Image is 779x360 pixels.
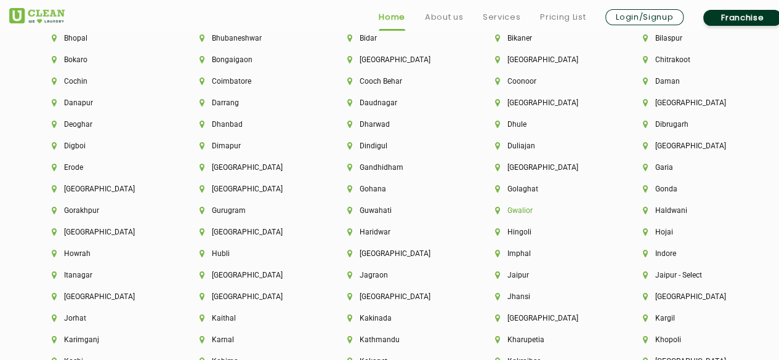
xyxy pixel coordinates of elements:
[643,271,749,279] li: Jaipur - Select
[540,10,586,25] a: Pricing List
[52,142,158,150] li: Digboi
[643,77,749,86] li: Daman
[200,55,305,64] li: Bongaigaon
[347,249,453,258] li: [GEOGRAPHIC_DATA]
[495,98,601,107] li: [GEOGRAPHIC_DATA]
[643,314,749,322] li: Kargil
[347,335,453,344] li: Kathmandu
[200,335,305,344] li: Karnal
[495,271,601,279] li: Jaipur
[52,271,158,279] li: Itanagar
[52,206,158,215] li: Gorakhpur
[347,163,453,172] li: Gandhidham
[200,185,305,193] li: [GEOGRAPHIC_DATA]
[643,34,749,42] li: Bilaspur
[347,185,453,193] li: Gohana
[200,271,305,279] li: [GEOGRAPHIC_DATA]
[200,98,305,107] li: Darrang
[643,292,749,301] li: [GEOGRAPHIC_DATA]
[52,249,158,258] li: Howrah
[52,98,158,107] li: Danapur
[643,335,749,344] li: Khopoli
[52,55,158,64] li: Bokaro
[347,55,453,64] li: [GEOGRAPHIC_DATA]
[495,314,601,322] li: [GEOGRAPHIC_DATA]
[643,206,749,215] li: Haldwani
[347,120,453,129] li: Dharwad
[495,249,601,258] li: Imphal
[643,98,749,107] li: [GEOGRAPHIC_DATA]
[200,249,305,258] li: Hubli
[200,314,305,322] li: Kaithal
[347,206,453,215] li: Guwahati
[347,142,453,150] li: Dindigul
[643,120,749,129] li: Dibrugarh
[347,77,453,86] li: Cooch Behar
[495,77,601,86] li: Coonoor
[495,185,601,193] li: Golaghat
[200,228,305,236] li: [GEOGRAPHIC_DATA]
[347,228,453,236] li: Haridwar
[200,292,305,301] li: [GEOGRAPHIC_DATA]
[9,8,65,23] img: UClean Laundry and Dry Cleaning
[643,228,749,236] li: Hojai
[495,206,601,215] li: Gwalior
[643,185,749,193] li: Gonda
[52,120,158,129] li: Deoghar
[425,10,463,25] a: About us
[52,292,158,301] li: [GEOGRAPHIC_DATA]
[347,34,453,42] li: Bidar
[643,55,749,64] li: Chitrakoot
[347,292,453,301] li: [GEOGRAPHIC_DATA]
[495,163,601,172] li: [GEOGRAPHIC_DATA]
[200,163,305,172] li: [GEOGRAPHIC_DATA]
[200,142,305,150] li: Dimapur
[495,228,601,236] li: Hingoli
[52,163,158,172] li: Erode
[52,185,158,193] li: [GEOGRAPHIC_DATA]
[52,77,158,86] li: Cochin
[200,34,305,42] li: Bhubaneshwar
[347,98,453,107] li: Daudnagar
[643,142,749,150] li: [GEOGRAPHIC_DATA]
[495,34,601,42] li: Bikaner
[643,249,749,258] li: Indore
[643,163,749,172] li: Garia
[347,314,453,322] li: Kakinada
[200,120,305,129] li: Dhanbad
[200,77,305,86] li: Coimbatore
[495,292,601,301] li: Jhansi
[347,271,453,279] li: Jagraon
[495,120,601,129] li: Dhule
[52,228,158,236] li: [GEOGRAPHIC_DATA]
[495,55,601,64] li: [GEOGRAPHIC_DATA]
[52,34,158,42] li: Bhopal
[200,206,305,215] li: Gurugram
[483,10,520,25] a: Services
[495,142,601,150] li: Duliajan
[495,335,601,344] li: Kharupetia
[379,10,405,25] a: Home
[52,335,158,344] li: Karimganj
[605,9,684,25] a: Login/Signup
[52,314,158,322] li: Jorhat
